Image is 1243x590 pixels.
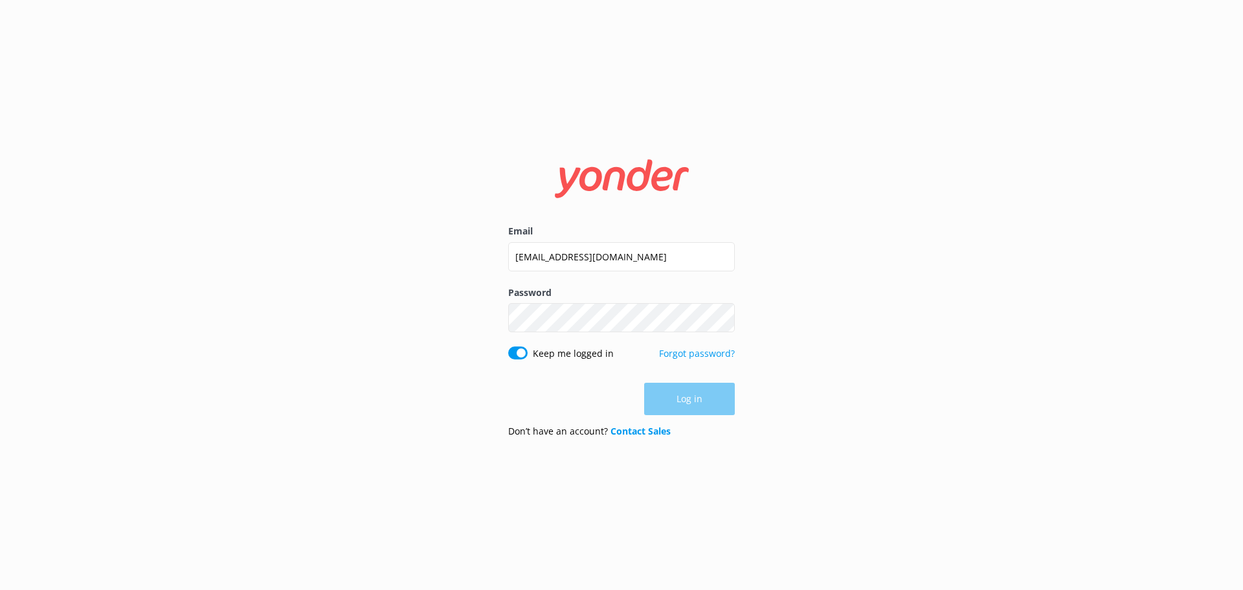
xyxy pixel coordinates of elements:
[508,286,735,300] label: Password
[508,224,735,238] label: Email
[533,346,614,361] label: Keep me logged in
[709,305,735,331] button: Show password
[508,242,735,271] input: user@emailaddress.com
[610,425,671,437] a: Contact Sales
[508,424,671,438] p: Don’t have an account?
[659,347,735,359] a: Forgot password?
